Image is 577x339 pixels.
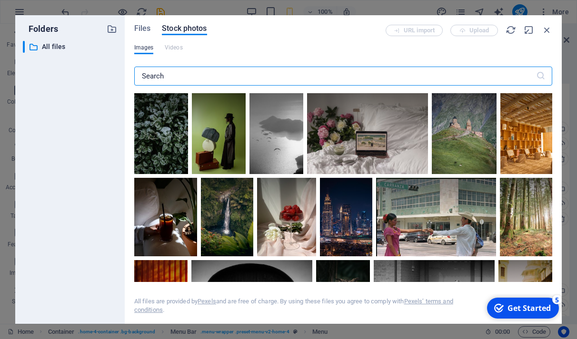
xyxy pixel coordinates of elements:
[70,1,80,10] div: 5
[506,25,516,35] i: Reload
[542,25,552,35] i: Close
[524,25,534,35] i: Minimize
[42,41,99,52] p: All files
[134,297,484,314] div: All files are provided by and are free of charge. By using these files you agree to comply with .
[198,298,216,305] a: Pexels
[134,298,453,313] a: Pexels’ terms and conditions
[5,4,77,25] div: Get Started 5 items remaining, 0% complete
[165,42,183,53] span: This file type is not supported by this element
[23,41,25,53] div: ​
[23,23,58,35] p: Folders
[26,9,69,19] div: Get Started
[107,24,117,34] i: Create new folder
[134,42,154,53] span: Images
[134,67,536,86] input: Search
[162,23,207,34] span: Stock photos
[134,23,151,34] span: Files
